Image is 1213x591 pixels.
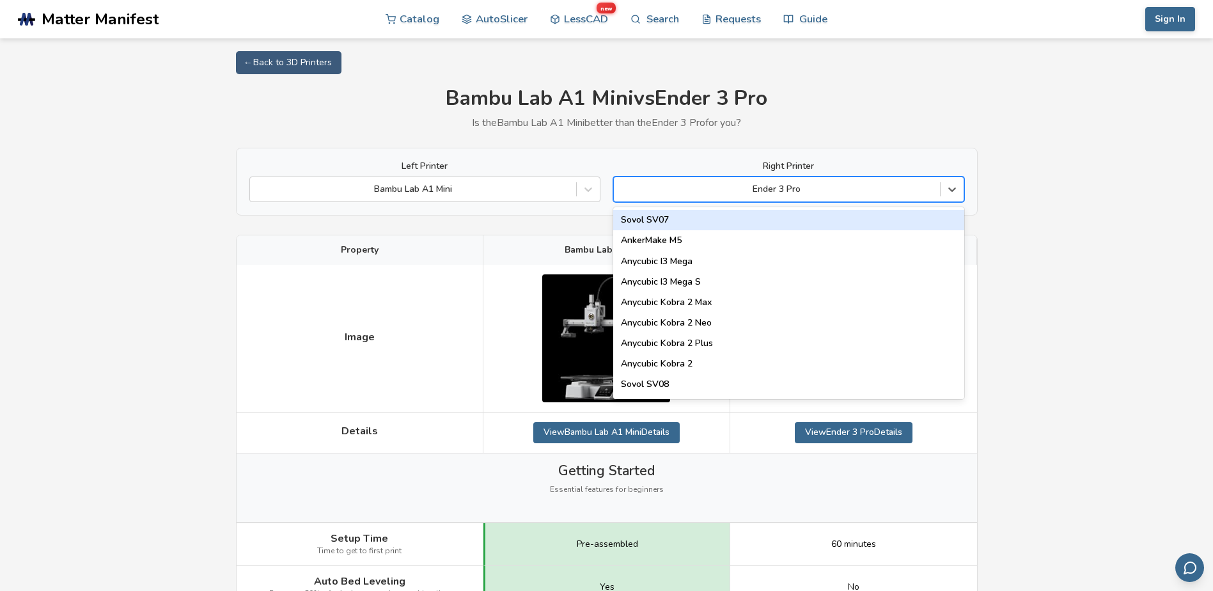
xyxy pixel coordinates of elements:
label: Right Printer [613,161,964,171]
div: Anycubic I3 Mega [613,251,964,272]
span: Image [345,331,375,343]
h1: Bambu Lab A1 Mini vs Ender 3 Pro [236,87,978,111]
a: ViewBambu Lab A1 MiniDetails [533,422,680,443]
input: Ender 3 ProSovol SV07AnkerMake M5Anycubic I3 MegaAnycubic I3 Mega SAnycubic Kobra 2 MaxAnycubic K... [620,184,623,194]
span: Bambu Lab A1 Mini [565,245,648,255]
div: Sovol SV08 [613,374,964,395]
span: Time to get to first print [317,547,402,556]
div: Anycubic Kobra 2 [613,354,964,374]
a: ViewEnder 3 ProDetails [795,422,912,443]
label: Left Printer [249,161,600,171]
span: Getting Started [558,463,655,478]
div: Anycubic I3 Mega S [613,272,964,292]
span: 60 minutes [831,539,876,549]
span: new [596,2,616,13]
div: Anycubic Kobra 2 Plus [613,333,964,354]
a: ← Back to 3D Printers [236,51,341,74]
div: Anycubic Kobra 2 Max [613,292,964,313]
div: AnkerMake M5 [613,230,964,251]
input: Bambu Lab A1 Mini [256,184,259,194]
span: Details [341,425,378,437]
span: Auto Bed Leveling [314,576,405,587]
button: Send feedback via email [1175,553,1204,582]
button: Sign In [1145,7,1195,31]
p: Is the Bambu Lab A1 Mini better than the Ender 3 Pro for you? [236,117,978,129]
span: Pre-assembled [577,539,638,549]
span: Setup Time [331,533,388,544]
div: Sovol SV07 [613,210,964,230]
div: Creality Hi [613,395,964,415]
div: Anycubic Kobra 2 Neo [613,313,964,333]
span: Essential features for beginners [550,485,664,494]
img: Bambu Lab A1 Mini [542,274,670,402]
span: Matter Manifest [42,10,159,28]
span: Property [341,245,379,255]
